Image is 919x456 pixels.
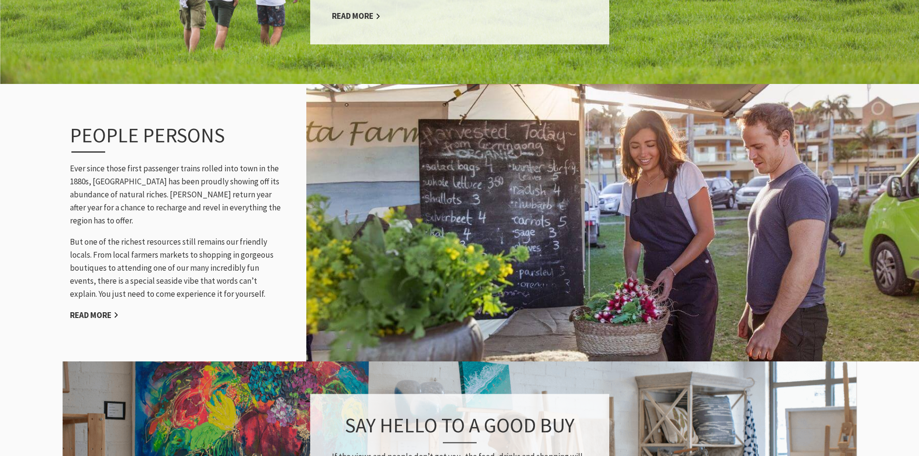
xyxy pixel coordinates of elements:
img: Farmers Market [306,83,919,363]
h3: Say hello to a good buy [332,414,588,443]
a: Read More [70,310,119,321]
p: Ever since those first passenger trains rolled into town in the 1880s, [GEOGRAPHIC_DATA] has been... [70,162,282,228]
a: Read More [332,11,381,22]
h3: People persons [70,123,261,152]
p: But one of the richest resources still remains our friendly locals. From local farmers markets to... [70,235,282,301]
